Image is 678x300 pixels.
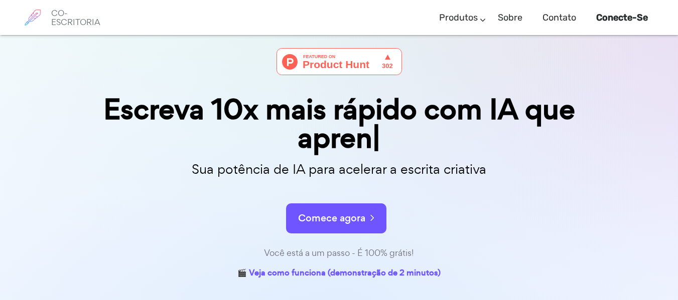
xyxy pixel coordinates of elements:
a: 🎬 Veja como funciona (demonstração de 2 minutos) [237,266,441,281]
font: Contato [543,12,576,23]
font: Produtos [439,12,478,23]
button: Comece agora [286,203,386,233]
font: Comece agora [298,211,365,225]
img: Cowriter - Seu companheiro de IA para acelerar a escrita criativa | Product Hunt [277,48,402,75]
font: 🎬 Veja como funciona (demonstração de 2 minutos) [237,267,441,278]
div: Escreva 10x mais rápido com IA que apren [88,95,590,152]
font: Conecte-se [596,12,648,23]
font: CO-ESCRITORIA [51,8,100,28]
a: Sobre [498,3,522,33]
a: Contato [543,3,576,33]
font: Sua potência de IA para acelerar a escrita criativa [192,160,486,178]
font: Você está a um passo - É 100% grátis! [264,247,414,258]
font: Sobre [498,12,522,23]
a: Produtos [439,3,478,33]
a: Conecte-se [596,3,648,33]
img: logotipo da marca [20,5,45,30]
